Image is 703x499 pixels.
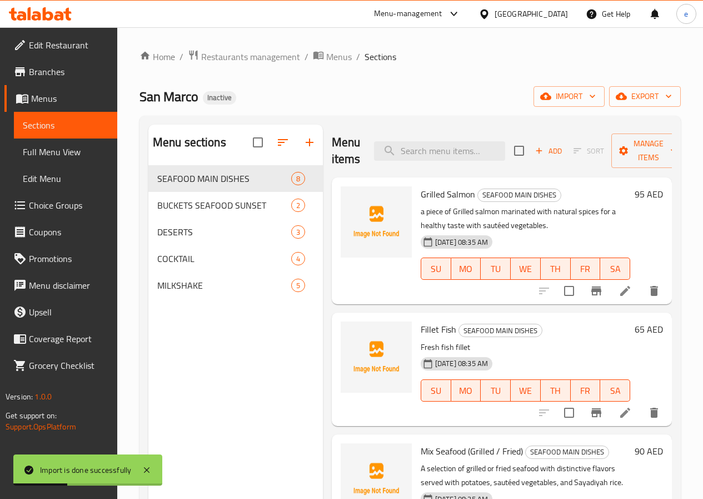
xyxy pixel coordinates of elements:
[29,305,108,319] span: Upsell
[148,161,323,303] nav: Menu sections
[451,258,481,280] button: MO
[356,50,360,63] li: /
[14,112,117,139] a: Sections
[203,91,236,105] div: Inactive
[14,139,117,165] a: Full Menu View
[292,200,305,211] span: 2
[541,379,571,402] button: TH
[618,90,672,103] span: export
[421,205,630,233] p: a piece of Grilled salmon marinated with natural spices for a healthy taste with sautéed vegetables.
[292,280,305,291] span: 5
[531,142,566,160] span: Add item
[291,279,305,292] div: items
[605,383,626,399] span: SA
[374,141,505,161] input: search
[23,172,108,185] span: Edit Menu
[545,261,566,277] span: TH
[421,443,523,460] span: Mix Seafood (Grilled / Fried)
[29,359,108,372] span: Grocery Checklist
[426,383,447,399] span: SU
[4,58,117,85] a: Branches
[40,464,131,476] div: Import is done successfully
[341,322,412,393] img: Fillet Fish
[511,258,541,280] button: WE
[292,254,305,264] span: 4
[246,131,270,154] span: Select all sections
[148,165,323,192] div: SEAFOOD MAIN DISHES8
[684,8,688,20] span: e
[525,446,609,459] div: SEAFOOD MAIN DISHES
[635,186,663,202] h6: 95 AED
[157,172,291,185] div: SEAFOOD MAIN DISHES
[291,172,305,185] div: items
[4,299,117,325] a: Upsell
[23,118,108,132] span: Sections
[421,462,630,490] p: A selection of grilled or fried seafood with distinctive flavors served with potatoes, sautéed ve...
[421,258,451,280] button: SU
[477,189,561,202] div: SEAFOOD MAIN DISHES
[600,258,630,280] button: SA
[456,383,477,399] span: MO
[451,379,481,402] button: MO
[29,332,108,345] span: Coverage Report
[291,225,305,239] div: items
[6,419,76,434] a: Support.OpsPlatform
[557,401,581,424] span: Select to update
[180,50,183,63] li: /
[495,8,568,20] div: [GEOGRAPHIC_DATA]
[34,389,52,404] span: 1.0.0
[421,186,475,202] span: Grilled Salmon
[619,284,632,298] a: Edit menu item
[341,186,412,258] img: Grilled Salmon
[542,90,596,103] span: import
[456,261,477,277] span: MO
[431,358,492,369] span: [DATE] 08:35 AM
[157,199,291,212] span: BUCKETS SEAFOOD SUNSET
[531,142,566,160] button: Add
[611,134,686,168] button: Manage items
[139,84,198,109] span: San Marco
[29,279,108,292] span: Menu disclaimer
[4,32,117,58] a: Edit Restaurant
[4,325,117,352] a: Coverage Report
[511,379,541,402] button: WE
[201,50,300,63] span: Restaurants management
[605,261,626,277] span: SA
[575,383,596,399] span: FR
[4,219,117,245] a: Coupons
[545,383,566,399] span: TH
[29,38,108,52] span: Edit Restaurant
[583,278,610,304] button: Branch-specific-item
[635,443,663,459] h6: 90 AED
[526,446,609,458] span: SEAFOOD MAIN DISHES
[139,50,681,64] nav: breadcrumb
[313,50,352,64] a: Menus
[459,324,542,337] span: SEAFOOD MAIN DISHES
[157,252,291,265] span: COCKTAIL
[4,85,117,112] a: Menus
[431,237,492,248] span: [DATE] 08:35 AM
[571,379,601,402] button: FR
[557,279,581,303] span: Select to update
[485,383,506,399] span: TU
[4,192,117,219] a: Choice Groups
[148,192,323,219] div: BUCKETS SEAFOOD SUNSET2
[575,261,596,277] span: FR
[157,279,291,292] span: MILKSHAKE
[157,225,291,239] span: DESERTS
[583,399,610,426] button: Branch-specific-item
[332,134,361,167] h2: Menu items
[4,245,117,272] a: Promotions
[534,145,564,157] span: Add
[534,86,605,107] button: import
[292,227,305,238] span: 3
[541,258,571,280] button: TH
[29,65,108,78] span: Branches
[485,261,506,277] span: TU
[641,399,667,426] button: delete
[29,252,108,265] span: Promotions
[292,174,305,184] span: 8
[421,340,630,354] p: Fresh fish fillet
[29,199,108,212] span: Choice Groups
